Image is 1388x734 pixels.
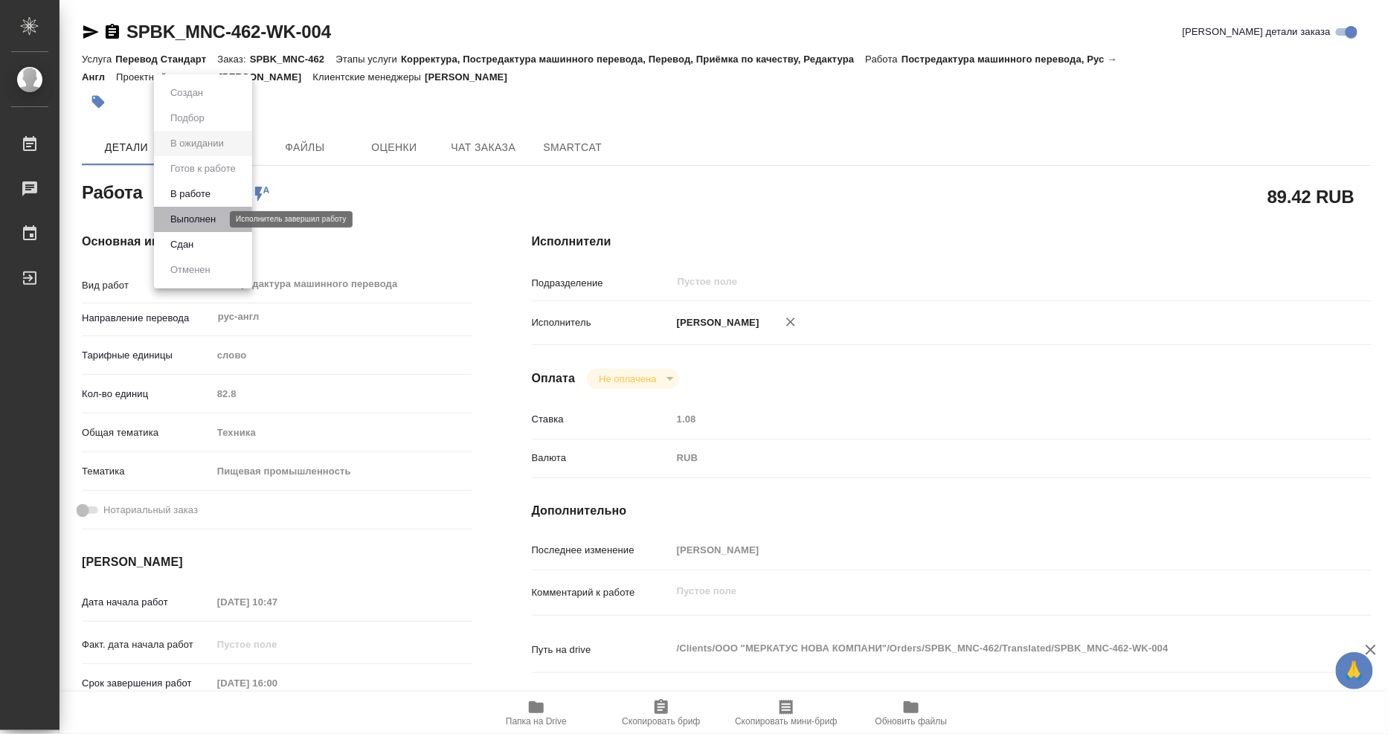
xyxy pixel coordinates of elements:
[166,262,215,278] button: Отменен
[166,186,215,202] button: В работе
[166,85,208,101] button: Создан
[166,135,228,152] button: В ожидании
[166,236,198,253] button: Сдан
[166,211,220,228] button: Выполнен
[166,110,209,126] button: Подбор
[166,161,240,177] button: Готов к работе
